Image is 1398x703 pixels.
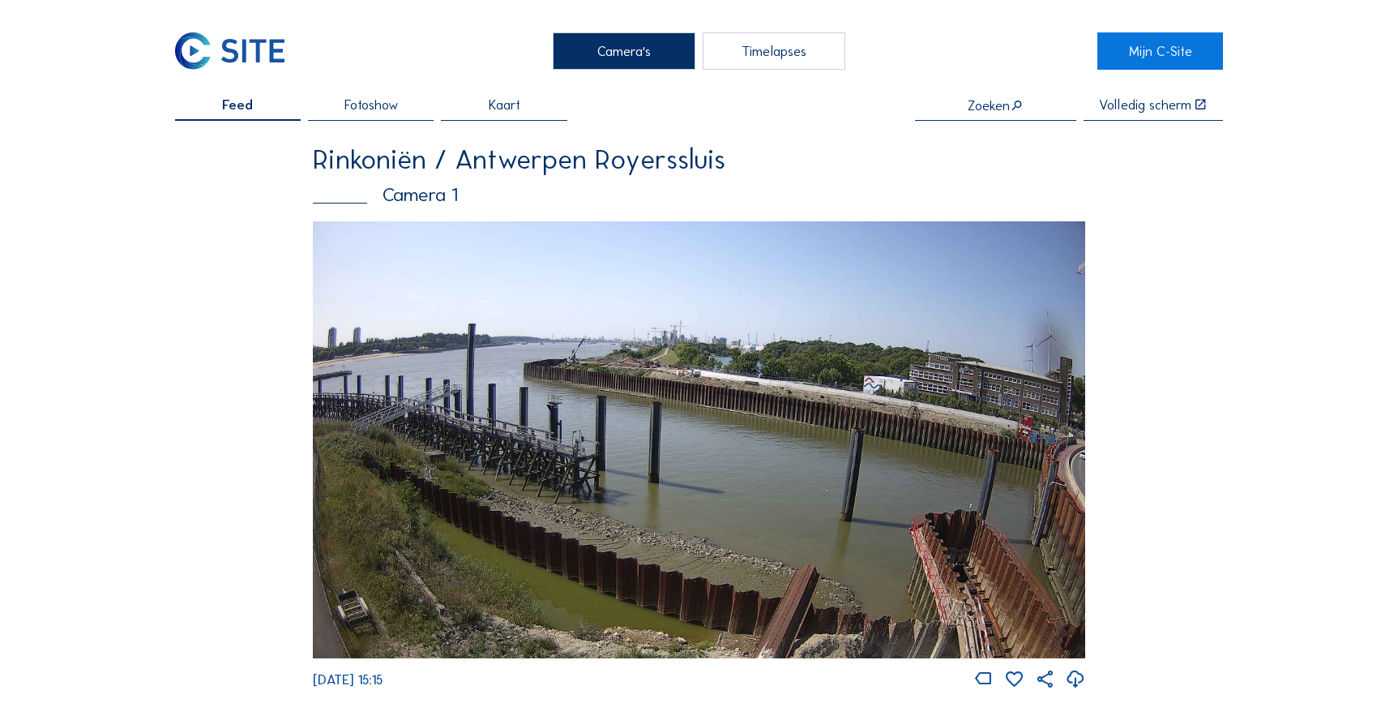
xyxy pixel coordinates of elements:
[175,32,284,69] img: C-SITE Logo
[313,671,383,688] span: [DATE] 15:15
[175,32,301,69] a: C-SITE Logo
[1097,32,1223,69] a: Mijn C-Site
[222,98,253,112] span: Feed
[1099,98,1191,112] div: Volledig scherm
[313,146,1086,174] div: Rinkoniën / Antwerpen Royerssluis
[553,32,695,69] div: Camera's
[344,98,398,112] span: Fotoshow
[703,32,845,69] div: Timelapses
[313,221,1086,658] img: Image
[313,186,1086,205] div: Camera 1
[489,98,520,112] span: Kaart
